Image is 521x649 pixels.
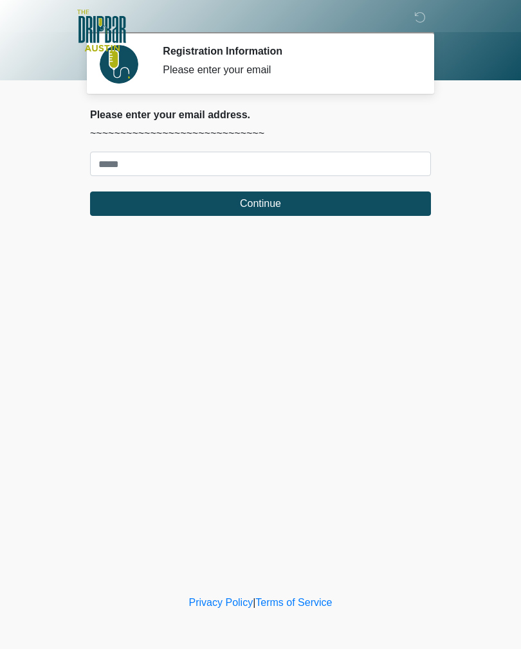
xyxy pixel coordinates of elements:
a: Privacy Policy [189,597,253,608]
div: Please enter your email [163,62,412,78]
button: Continue [90,191,431,216]
h2: Please enter your email address. [90,109,431,121]
img: The DRIPBaR - Austin The Domain Logo [77,10,126,51]
a: Terms of Service [255,597,332,608]
img: Agent Avatar [100,45,138,84]
p: ~~~~~~~~~~~~~~~~~~~~~~~~~~~~~ [90,126,431,141]
a: | [253,597,255,608]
